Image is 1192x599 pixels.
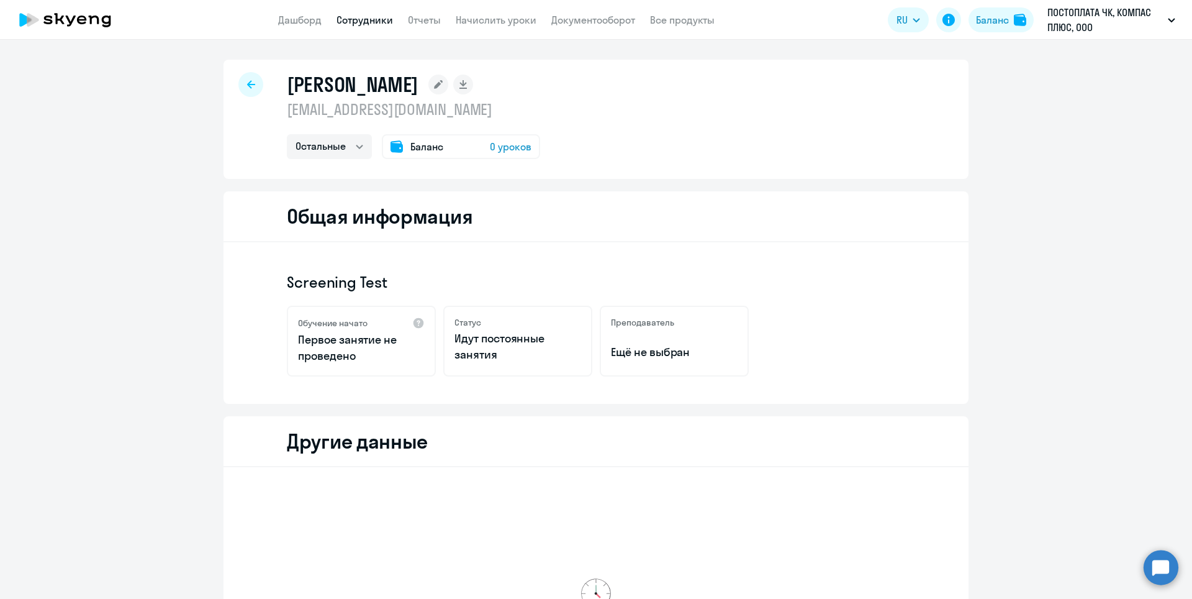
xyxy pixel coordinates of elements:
h2: Общая информация [287,204,472,229]
a: Все продукты [650,14,715,26]
span: 0 уроков [490,139,531,154]
span: Screening Test [287,272,387,292]
img: balance [1014,14,1026,26]
h5: Преподаватель [611,317,674,328]
a: Дашборд [278,14,322,26]
button: ПОСТОПЛАТА ЧК, КОМПАС ПЛЮС, ООО [1041,5,1181,35]
p: Идут постоянные занятия [454,331,581,363]
p: Первое занятие не проведено [298,332,425,364]
a: Документооборот [551,14,635,26]
div: Баланс [976,12,1009,27]
span: Баланс [410,139,443,154]
a: Сотрудники [336,14,393,26]
p: ПОСТОПЛАТА ЧК, КОМПАС ПЛЮС, ООО [1047,5,1163,35]
h5: Обучение начато [298,318,368,329]
h5: Статус [454,317,481,328]
h2: Другие данные [287,429,428,454]
h1: [PERSON_NAME] [287,72,418,97]
span: RU [896,12,908,27]
button: Балансbalance [968,7,1034,32]
a: Отчеты [408,14,441,26]
p: [EMAIL_ADDRESS][DOMAIN_NAME] [287,99,540,119]
p: Ещё не выбран [611,344,738,360]
button: RU [888,7,929,32]
a: Начислить уроки [456,14,536,26]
